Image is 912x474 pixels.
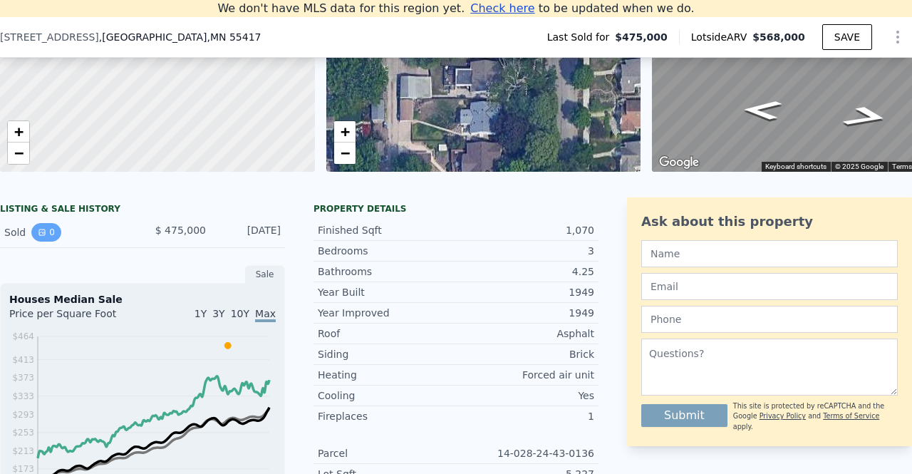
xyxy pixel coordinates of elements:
div: Sold [4,223,131,242]
span: , [GEOGRAPHIC_DATA] [99,30,261,44]
div: Brick [456,347,594,361]
div: 1949 [456,306,594,320]
tspan: $213 [12,446,34,456]
button: Keyboard shortcuts [765,162,826,172]
div: Fireplaces [318,409,456,423]
div: Heating [318,368,456,382]
div: Roof [318,326,456,341]
div: Year Built [318,285,456,299]
a: Terms (opens in new tab) [892,163,912,170]
input: Name [641,240,898,267]
tspan: $333 [12,391,34,401]
span: + [340,123,349,140]
span: © 2025 Google [835,163,883,170]
div: 1,070 [456,223,594,237]
input: Email [641,273,898,300]
div: Year Improved [318,306,456,320]
span: , MN 55417 [207,31,261,43]
button: Show Options [883,23,912,51]
button: View historical data [31,223,61,242]
tspan: $173 [12,464,34,474]
a: Zoom out [334,143,356,164]
div: 1949 [456,285,594,299]
tspan: $413 [12,355,34,365]
span: 10Y [231,308,249,319]
span: Lotside ARV [691,30,752,44]
span: Check here [470,1,534,15]
tspan: $253 [12,428,34,438]
a: Zoom in [8,121,29,143]
span: − [14,144,24,162]
a: Terms of Service [823,412,879,420]
div: Bathrooms [318,264,456,279]
span: Last Sold for [547,30,616,44]
div: [DATE] [217,223,281,242]
tspan: $464 [12,331,34,341]
span: Max [255,308,276,322]
button: Submit [641,404,727,427]
img: Google [655,153,703,172]
span: − [340,144,349,162]
div: This site is protected by reCAPTCHA and the Google and apply. [733,401,898,432]
div: Asphalt [456,326,594,341]
div: Forced air unit [456,368,594,382]
a: Zoom in [334,121,356,143]
div: Bedrooms [318,244,456,258]
div: 1 [456,409,594,423]
div: Property details [313,203,598,215]
tspan: $373 [12,373,34,383]
div: Price per Square Foot [9,306,142,329]
div: Houses Median Sale [9,292,276,306]
span: + [14,123,24,140]
tspan: $293 [12,410,34,420]
span: 3Y [212,308,224,319]
button: SAVE [822,24,872,50]
div: Siding [318,347,456,361]
div: Sale [245,265,285,284]
a: Privacy Policy [760,412,806,420]
span: 1Y [195,308,207,319]
div: Parcel [318,446,456,460]
span: $568,000 [752,31,805,43]
path: Go North, 14th Ave S [823,101,909,133]
a: Open this area in Google Maps (opens a new window) [655,153,703,172]
div: 14-028-24-43-0136 [456,446,594,460]
div: Ask about this property [641,212,898,232]
div: 3 [456,244,594,258]
div: Cooling [318,388,456,403]
div: Yes [456,388,594,403]
span: $475,000 [615,30,668,44]
div: 4.25 [456,264,594,279]
a: Zoom out [8,143,29,164]
div: Finished Sqft [318,223,456,237]
span: $ 475,000 [155,225,206,236]
path: Go South, 14th Ave S [726,96,799,125]
input: Phone [641,306,898,333]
